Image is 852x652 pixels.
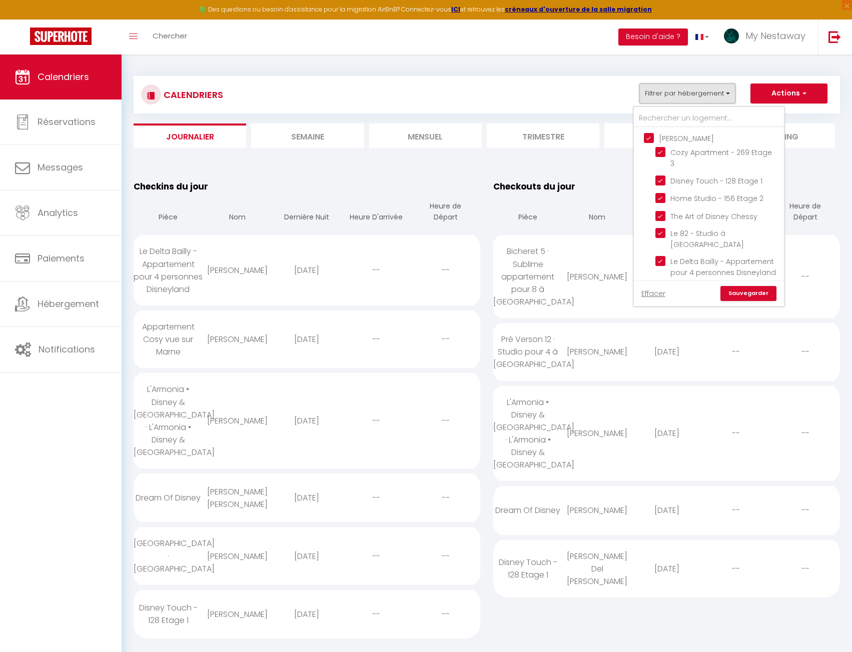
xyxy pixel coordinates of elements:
[505,5,652,13] a: créneaux d'ouverture de la salle migration
[632,552,701,585] div: [DATE]
[342,323,411,355] div: --
[38,161,83,173] span: Messages
[411,323,480,355] div: --
[493,180,575,192] span: Checkouts du jour
[38,252,85,264] span: Paiements
[342,254,411,286] div: --
[342,598,411,630] div: --
[411,540,480,572] div: --
[342,540,411,572] div: --
[770,552,840,585] div: --
[134,481,203,514] div: Dream Of Disney
[641,288,665,299] a: Effacer
[134,527,203,584] div: [GEOGRAPHIC_DATA] · [GEOGRAPHIC_DATA]
[745,29,805,42] span: My Nestaway
[145,19,195,54] a: Chercher
[770,335,840,368] div: --
[670,228,744,249] span: Le 82 - Studio à [GEOGRAPHIC_DATA]
[203,404,273,437] div: [PERSON_NAME]
[724,28,739,43] img: ...
[411,404,480,437] div: --
[770,260,840,293] div: --
[134,123,246,148] li: Journalier
[134,193,203,232] th: Pièce
[670,256,776,277] span: Le Delta Bailly - Appartement pour 4 personnes Disneyland
[342,481,411,514] div: --
[563,335,632,368] div: [PERSON_NAME]
[38,206,78,219] span: Analytics
[632,335,701,368] div: [DATE]
[493,386,563,481] div: L'Armonia • Disney & [GEOGRAPHIC_DATA] · L'Armonia • Disney & [GEOGRAPHIC_DATA]
[634,109,784,127] input: Rechercher un logement...
[369,123,482,148] li: Mensuel
[153,30,187,41] span: Chercher
[828,30,841,43] img: logout
[38,115,96,128] span: Réservations
[563,193,632,232] th: Nom
[411,254,480,286] div: --
[770,417,840,449] div: --
[342,193,411,232] th: Heure D'arrivée
[203,598,273,630] div: [PERSON_NAME]
[39,343,95,355] span: Notifications
[563,260,632,293] div: [PERSON_NAME]
[272,323,342,355] div: [DATE]
[563,540,632,597] div: [PERSON_NAME] Del [PERSON_NAME]
[8,4,38,34] button: Ouvrir le widget de chat LiveChat
[701,417,771,449] div: --
[251,123,364,148] li: Semaine
[272,598,342,630] div: [DATE]
[203,254,273,286] div: [PERSON_NAME]
[716,19,818,54] a: ... My Nestaway
[720,286,776,301] a: Sauvegarder
[670,211,757,221] span: The Art of Disney Chessy
[134,180,208,192] span: Checkins du jour
[411,193,480,232] th: Heure de Départ
[701,335,771,368] div: --
[670,147,772,168] span: Cozy Apartment - 269 Etage 3
[451,5,460,13] a: ICI
[493,546,563,591] div: Disney Touch - 128 Etage 1
[203,323,273,355] div: [PERSON_NAME]
[411,598,480,630] div: --
[701,552,771,585] div: --
[161,83,223,106] h3: CALENDRIERS
[563,494,632,526] div: [PERSON_NAME]
[632,494,701,526] div: [DATE]
[701,494,771,526] div: --
[411,481,480,514] div: --
[639,83,735,103] button: Filtrer par hébergement
[272,540,342,572] div: [DATE]
[272,481,342,514] div: [DATE]
[203,475,273,520] div: [PERSON_NAME] [PERSON_NAME]
[30,27,92,45] img: Super Booking
[633,106,785,307] div: Filtrer par hébergement
[203,540,273,572] div: [PERSON_NAME]
[563,417,632,449] div: [PERSON_NAME]
[134,310,203,368] div: Appartement Cosy vue sur Marne
[342,404,411,437] div: --
[604,123,717,148] li: Tâches
[632,417,701,449] div: [DATE]
[38,297,99,310] span: Hébergement
[618,28,688,45] button: Besoin d'aide ?
[493,323,563,380] div: Pré Verson 12 · Studio pour 4 à [GEOGRAPHIC_DATA]
[493,494,563,526] div: Dream Of Disney
[203,193,273,232] th: Nom
[134,235,203,305] div: Le Delta Bailly - Appartement pour 4 personnes Disneyland
[38,70,89,83] span: Calendriers
[632,193,701,232] th: Dernière Nuit
[134,373,203,468] div: L'Armonia • Disney & [GEOGRAPHIC_DATA] · L'Armonia • Disney & [GEOGRAPHIC_DATA]
[750,83,827,103] button: Actions
[272,404,342,437] div: [DATE]
[487,123,599,148] li: Trimestre
[272,193,342,232] th: Dernière Nuit
[770,494,840,526] div: --
[134,591,203,636] div: Disney Touch - 128 Etage 1
[493,235,563,318] div: Bicheret 5 · Sublime appartement pour 8 à [GEOGRAPHIC_DATA]
[272,254,342,286] div: [DATE]
[770,193,840,232] th: Heure de Départ
[493,193,563,232] th: Pièce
